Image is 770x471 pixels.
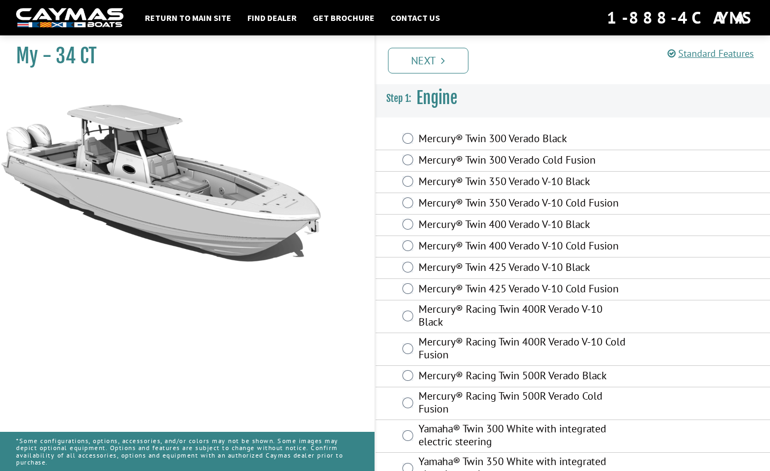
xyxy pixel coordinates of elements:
a: Contact Us [385,11,445,25]
label: Mercury® Twin 425 Verado V-10 Cold Fusion [419,282,629,298]
label: Mercury® Twin 350 Verado V-10 Black [419,175,629,190]
label: Mercury® Twin 400 Verado V-10 Black [419,218,629,233]
label: Mercury® Twin 300 Verado Black [419,132,629,148]
label: Mercury® Racing Twin 500R Verado Cold Fusion [419,389,629,418]
a: Return to main site [140,11,237,25]
div: 1-888-4CAYMAS [607,6,754,30]
label: Mercury® Twin 400 Verado V-10 Cold Fusion [419,239,629,255]
label: Mercury® Twin 350 Verado V-10 Cold Fusion [419,196,629,212]
a: Standard Features [668,47,754,60]
label: Mercury® Racing Twin 400R Verado V-10 Black [419,303,629,331]
a: Find Dealer [242,11,302,25]
img: white-logo-c9c8dbefe5ff5ceceb0f0178aa75bf4bb51f6bca0971e226c86eb53dfe498488.png [16,8,123,28]
label: Mercury® Twin 425 Verado V-10 Black [419,261,629,276]
label: Mercury® Twin 300 Verado Cold Fusion [419,153,629,169]
p: *Some configurations, options, accessories, and/or colors may not be shown. Some images may depic... [16,432,358,471]
label: Mercury® Racing Twin 400R Verado V-10 Cold Fusion [419,335,629,364]
h1: My - 34 CT [16,44,348,68]
label: Mercury® Racing Twin 500R Verado Black [419,369,629,385]
a: Get Brochure [307,11,380,25]
label: Yamaha® Twin 300 White with integrated electric steering [419,422,629,451]
a: Next [388,48,468,73]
